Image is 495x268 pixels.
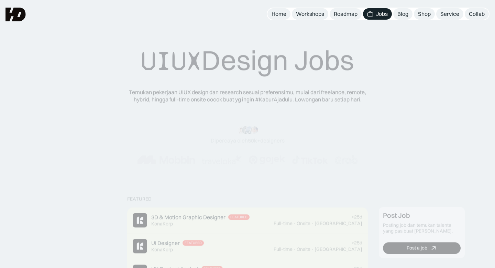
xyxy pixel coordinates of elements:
a: Job ImageUI DesignerFeaturedKonaKorp>25dFull-time·Onsite·[GEOGRAPHIC_DATA] [127,234,368,259]
a: Service [436,8,463,20]
div: Onsite [297,247,310,252]
div: [GEOGRAPHIC_DATA] [315,221,362,227]
a: Workshops [292,8,328,20]
div: · [293,247,296,252]
div: Onsite [297,221,310,227]
div: Service [440,10,459,18]
div: · [293,221,296,227]
div: · [311,247,314,252]
a: Collab [465,8,489,20]
div: Temukan pekerjaan UIUX design dan research sesuai preferensimu, mulai dari freelance, remote, hyb... [124,89,371,103]
div: Workshops [296,10,324,18]
div: Roadmap [334,10,357,18]
div: Full-time [274,221,293,227]
div: 3D & Motion Graphic Designer [151,214,225,221]
img: Job Image [133,239,147,254]
a: Post a job [383,242,461,254]
div: Post a job [407,245,427,251]
div: KonaKorp [151,221,173,227]
div: [GEOGRAPHIC_DATA] [315,247,362,252]
a: Blog [393,8,412,20]
div: KonaKorp [151,247,173,253]
div: · [311,221,314,227]
div: >25d [351,240,362,246]
div: Collab [469,10,485,18]
a: Shop [414,8,435,20]
div: UI Designer [151,240,180,247]
div: Home [272,10,286,18]
a: Jobs [363,8,392,20]
span: UIUX [141,44,201,78]
div: >25d [351,214,362,220]
div: Posting job dan temukan talenta yang pas buat [PERSON_NAME]. [383,223,461,234]
img: Job Image [133,213,147,228]
span: 50k+ [248,137,260,144]
div: Dipercaya oleh designers [211,137,285,144]
div: Shop [418,10,431,18]
div: Post Job [383,212,410,220]
div: Design Jobs [141,43,354,78]
div: Featured [127,196,152,202]
a: Roadmap [330,8,362,20]
div: Blog [397,10,408,18]
div: Full-time [274,247,293,252]
a: Home [267,8,290,20]
a: Job Image3D & Motion Graphic DesignerFeaturedKonaKorp>25dFull-time·Onsite·[GEOGRAPHIC_DATA] [127,208,368,234]
div: Featured [185,241,202,245]
div: Jobs [376,10,388,18]
div: Featured [230,215,247,219]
